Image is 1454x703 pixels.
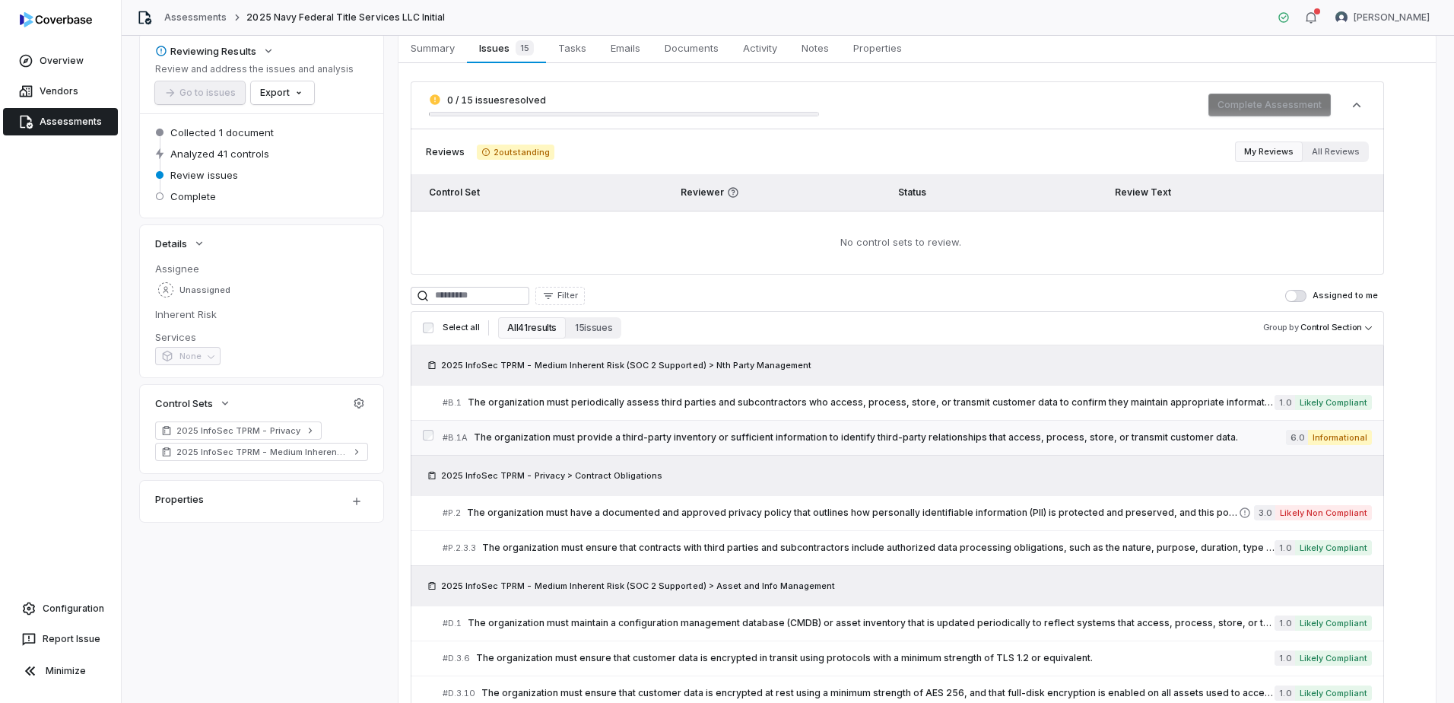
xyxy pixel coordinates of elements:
span: # B.1A [443,432,468,444]
dt: Assignee [155,262,368,275]
span: Collected 1 document [170,126,274,139]
button: Control Sets [151,390,236,417]
a: Overview [3,47,118,75]
span: Likely Compliant [1295,616,1372,631]
span: 2025 InfoSec TPRM - Privacy > Contract Obligations [441,469,662,482]
button: Assigned to me [1285,290,1306,302]
a: Assessments [3,108,118,135]
button: Jonathan Wann avatar[PERSON_NAME] [1326,6,1439,29]
button: My Reviews [1235,142,1303,162]
span: Complete [170,189,216,203]
span: The organization must ensure that customer data is encrypted at rest using a minimum strength of ... [481,687,1275,699]
span: Vendors [40,85,78,97]
span: Activity [737,38,783,58]
span: Unassigned [179,285,230,296]
dt: Inherent Risk [155,307,368,321]
span: 1.0 [1275,616,1294,631]
span: Control Set [429,186,480,198]
span: Configuration [43,603,104,615]
button: Export [251,81,314,104]
span: Status [898,186,926,198]
span: Details [155,237,187,250]
span: The organization must maintain a configuration management database (CMDB) or asset inventory that... [468,617,1275,629]
button: Report Issue [6,625,115,653]
label: Assigned to me [1285,290,1378,302]
span: 15 [516,40,534,56]
span: Review issues [170,168,238,182]
button: Reviewing Results [151,37,279,65]
span: Issues [473,37,539,59]
button: Minimize [6,656,115,686]
span: # D.1 [443,618,462,629]
span: Minimize [46,665,86,677]
span: The organization must ensure that customer data is encrypted in transit using protocols with a mi... [476,652,1275,664]
span: 1.0 [1275,651,1294,666]
span: Review Text [1115,186,1171,198]
span: 2025 InfoSec TPRM - Medium Inherent Risk (SOC 2 Supported) [176,446,347,458]
span: Assessments [40,116,102,128]
span: Report Issue [43,633,100,645]
div: Review filter [1235,142,1369,162]
span: Likely Compliant [1295,651,1372,666]
button: Filter [535,287,585,305]
span: Select all [443,322,479,333]
a: 2025 InfoSec TPRM - Privacy [155,421,322,440]
span: Reviews [426,146,465,158]
span: Documents [659,38,725,58]
span: 1.0 [1275,686,1294,701]
a: #D.3.6The organization must ensure that customer data is encrypted in transit using protocols wit... [443,641,1372,676]
span: 1.0 [1275,395,1294,410]
input: Select all [423,323,433,333]
a: #B.1AThe organization must provide a third-party inventory or sufficient information to identify ... [443,421,1372,455]
span: # P.2 [443,507,461,519]
span: # D.3.6 [443,653,470,664]
span: Filter [557,290,578,301]
span: 2025 InfoSec TPRM - Medium Inherent Risk (SOC 2 Supported) > Nth Party Management [441,359,811,371]
span: Properties [847,38,908,58]
a: #P.2.3.3The organization must ensure that contracts with third parties and subcontractors include... [443,531,1372,565]
span: Reviewer [681,186,880,199]
button: Details [151,230,210,257]
span: 3.0 [1254,505,1275,520]
span: Informational [1308,430,1372,445]
span: Likely Compliant [1295,540,1372,555]
button: All Reviews [1303,142,1369,162]
a: 2025 InfoSec TPRM - Medium Inherent Risk (SOC 2 Supported) [155,443,368,461]
span: 2025 InfoSec TPRM - Medium Inherent Risk (SOC 2 Supported) > Asset and Info Management [441,580,835,592]
span: 6.0 [1286,430,1308,445]
span: Likely Non Compliant [1275,505,1372,520]
span: # D.3.10 [443,688,475,699]
span: Notes [795,38,835,58]
span: 0 / 15 issues resolved [447,94,546,106]
span: Tasks [552,38,592,58]
span: 1.0 [1275,540,1294,555]
button: 15 issues [566,317,621,339]
span: Summary [405,38,461,58]
a: Vendors [3,78,118,105]
span: Overview [40,55,84,67]
span: 2 outstanding [477,145,554,160]
span: Group by [1263,322,1299,332]
span: The organization must provide a third-party inventory or sufficient information to identify third... [474,431,1286,444]
span: Emails [605,38,646,58]
img: logo-D7KZi-bG.svg [20,12,92,27]
span: The organization must periodically assess third parties and subcontractors who access, process, s... [468,396,1275,409]
span: # B.1 [443,397,462,409]
span: Likely Compliant [1295,686,1372,701]
span: Likely Compliant [1295,395,1372,410]
span: # P.2.3.3 [443,542,476,554]
p: Review and address the issues and analysis [155,63,354,75]
button: All 41 results [498,317,566,339]
span: Analyzed 41 controls [170,147,269,161]
span: 2025 Navy Federal Title Services LLC Initial [246,11,445,24]
img: Jonathan Wann avatar [1335,11,1348,24]
a: #D.1The organization must maintain a configuration management database (CMDB) or asset inventory ... [443,606,1372,641]
span: 2025 InfoSec TPRM - Privacy [176,425,300,437]
a: #P.2The organization must have a documented and approved privacy policy that outlines how persona... [443,496,1372,530]
span: [PERSON_NAME] [1354,11,1430,24]
a: Configuration [6,595,115,622]
span: The organization must ensure that contracts with third parties and subcontractors include authori... [482,542,1275,554]
td: No control sets to review. [411,211,1384,275]
span: The organization must have a documented and approved privacy policy that outlines how personally ... [467,507,1239,519]
span: Control Sets [155,396,213,410]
